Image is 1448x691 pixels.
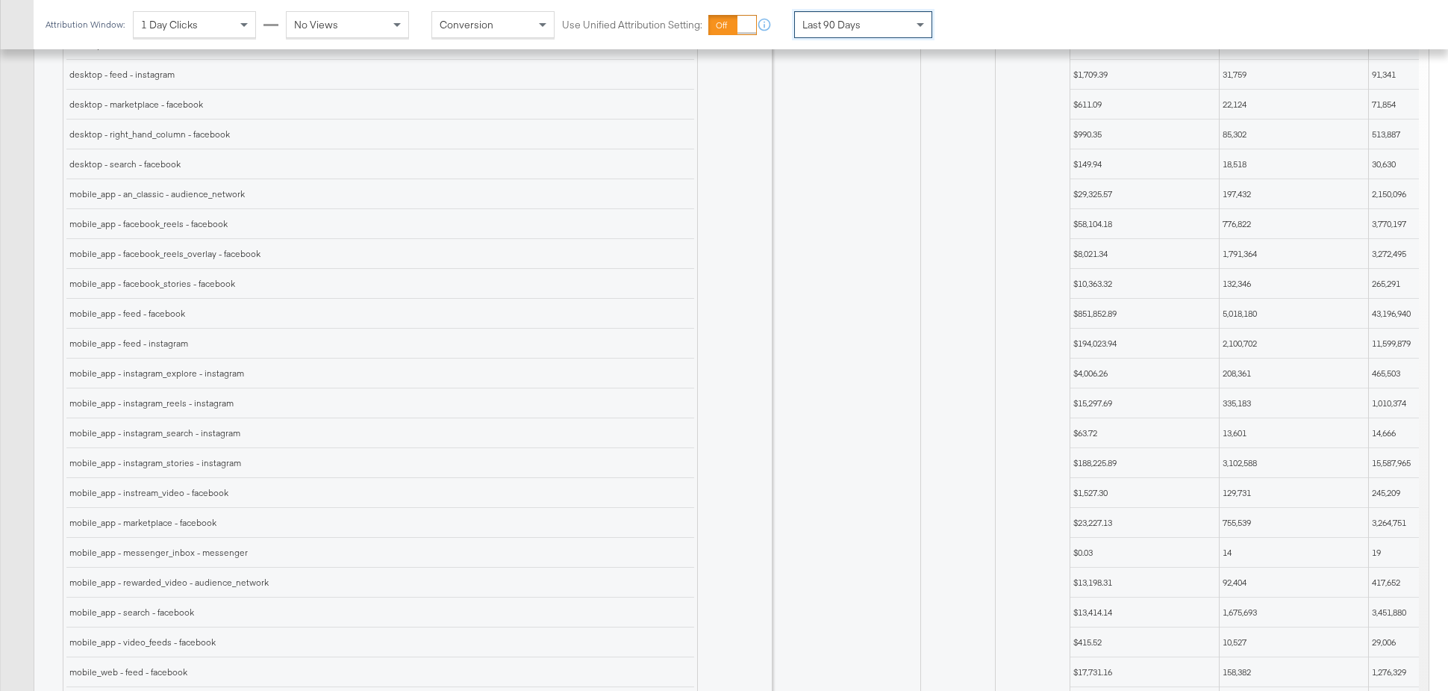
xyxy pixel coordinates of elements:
div: mobile_app - feed - facebook [66,298,694,328]
div: $23,227.13 [1070,507,1219,537]
div: mobile_app - facebook_reels - facebook [66,208,694,238]
div: 5,018,180 [1220,298,1368,328]
div: $58,104.18 [1070,208,1219,238]
div: $415.52 [1070,627,1219,657]
div: $15,297.69 [1070,388,1219,418]
div: $611.09 [1070,89,1219,119]
div: $4,006.26 [1070,358,1219,388]
div: 197,432 [1220,179,1368,208]
div: 755,539 [1220,507,1368,537]
span: Last 90 Days [802,18,861,31]
div: 132,346 [1220,268,1368,298]
div: 13,601 [1220,418,1368,447]
div: $188,225.89 [1070,447,1219,477]
div: 1,791,364 [1220,238,1368,268]
label: Use Unified Attribution Setting: [562,18,702,32]
div: mobile_app - instagram_search - instagram [66,418,694,447]
div: mobile_app - instagram_explore - instagram [66,358,694,388]
div: $990.35 [1070,119,1219,149]
div: $13,414.14 [1070,597,1219,627]
div: 31,759 [1220,59,1368,89]
div: $13,198.31 [1070,567,1219,597]
span: 1 Day Clicks [141,18,198,31]
span: Conversion [440,18,493,31]
div: 22,124 [1220,89,1368,119]
div: $1,527.30 [1070,477,1219,507]
div: 335,183 [1220,388,1368,418]
div: $8,021.34 [1070,238,1219,268]
div: $63.72 [1070,418,1219,447]
div: 2,100,702 [1220,328,1368,358]
div: mobile_app - facebook_reels_overlay - facebook [66,238,694,268]
div: 92,404 [1220,567,1368,597]
div: mobile_app - feed - instagram [66,328,694,358]
div: 208,361 [1220,358,1368,388]
div: desktop - right_hand_column - facebook [66,119,694,149]
div: mobile_app - marketplace - facebook [66,507,694,537]
div: 1,675,693 [1220,597,1368,627]
div: $17,731.16 [1070,657,1219,687]
div: mobile_app - facebook_stories - facebook [66,268,694,298]
span: No Views [294,18,338,31]
div: mobile_app - instream_video - facebook [66,477,694,507]
div: 85,302 [1220,119,1368,149]
div: $1,709.39 [1070,59,1219,89]
div: mobile_app - instagram_stories - instagram [66,447,694,477]
div: mobile_app - an_classic - audience_network [66,179,694,208]
div: desktop - marketplace - facebook [66,89,694,119]
div: mobile_app - search - facebook [66,597,694,627]
div: $10,363.32 [1070,268,1219,298]
div: $851,852.89 [1070,298,1219,328]
div: $29,325.57 [1070,179,1219,208]
div: $149.94 [1070,149,1219,179]
div: mobile_app - messenger_inbox - messenger [66,537,694,567]
div: 18,518 [1220,149,1368,179]
div: desktop - feed - instagram [66,59,694,89]
div: mobile_web - feed - facebook [66,657,694,687]
div: mobile_app - instagram_reels - instagram [66,388,694,418]
div: 10,527 [1220,627,1368,657]
div: 776,822 [1220,208,1368,238]
div: Attribution Window: [45,19,125,30]
div: 14 [1220,537,1368,567]
div: 3,102,588 [1220,447,1368,477]
div: desktop - search - facebook [66,149,694,179]
div: 129,731 [1220,477,1368,507]
div: $0.03 [1070,537,1219,567]
div: mobile_app - video_feeds - facebook [66,627,694,657]
div: $194,023.94 [1070,328,1219,358]
div: 158,382 [1220,657,1368,687]
div: mobile_app - rewarded_video - audience_network [66,567,694,597]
